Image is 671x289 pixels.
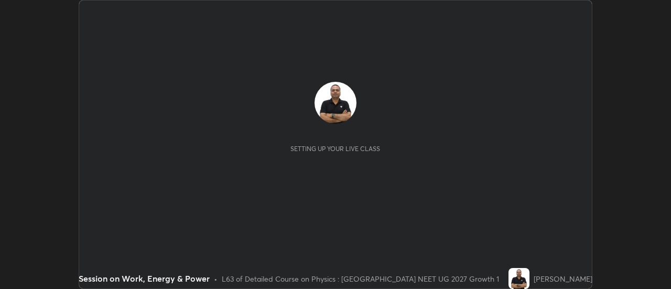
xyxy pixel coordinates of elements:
div: Setting up your live class [290,145,380,153]
div: [PERSON_NAME] [534,273,592,284]
div: • [214,273,218,284]
img: c64a45410bbe405998bfe880a3b0076b.jpg [508,268,529,289]
div: L63 of Detailed Course on Physics : [GEOGRAPHIC_DATA] NEET UG 2027 Growth 1 [222,273,499,284]
div: Session on Work, Energy & Power [79,272,210,285]
img: c64a45410bbe405998bfe880a3b0076b.jpg [315,82,356,124]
